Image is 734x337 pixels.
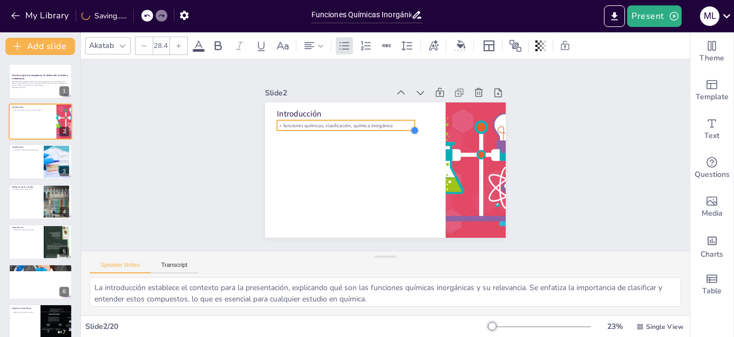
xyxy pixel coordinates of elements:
span: Media [702,208,723,219]
div: 5 [9,224,72,260]
div: 1 [59,86,69,96]
span: Charts [701,249,723,260]
div: Add a table [690,265,733,304]
div: Add ready made slides [690,71,733,110]
div: Slide 2 [310,37,423,108]
span: Questions [695,169,730,181]
input: Insert title [311,7,412,23]
div: Background color [453,40,469,51]
div: Layout [480,37,498,54]
button: My Library [8,7,73,24]
p: Generated with [URL] [12,86,69,88]
div: Add images, graphics, shapes or video [690,188,733,226]
div: 1 [9,64,72,99]
p: Introducción [309,60,451,148]
div: 6 [9,264,72,300]
button: Transcript [151,262,199,273]
div: Add text boxes [690,110,733,149]
button: Add slide [5,38,75,55]
p: importancia, reactivos, procesos [12,229,40,231]
button: Speaker Notes [90,262,151,273]
strong: Funciones Químicas Inorgánicas: Un Análisis de los Ácidos y su Relevancia [12,74,68,80]
span: Single View [646,322,683,331]
button: Export to PowerPoint [604,5,625,27]
p: funciones químicas, clasificación, química inorgánica [304,72,427,147]
textarea: La introducción establece el contexto para la presentación, explicando qué son las funciones quím... [90,277,681,307]
div: 3 [9,144,72,180]
div: 2 [9,104,72,139]
div: Change the overall theme [690,32,733,71]
div: Add charts and graphs [690,226,733,265]
span: Template [696,91,729,103]
div: 6 [59,287,69,297]
div: 4 [59,207,69,217]
p: funciones químicas, clasificación, química inorgánica [12,109,48,111]
button: M L [700,5,719,27]
div: 5 [59,247,69,257]
p: análisis, comprensión, relevancia [12,269,69,271]
p: importancia, comprensión, aplicaciones [12,149,40,152]
div: Akatab [87,38,116,53]
div: Text effects [425,37,441,54]
div: 23 % [602,321,628,332]
div: Slide 2 / 20 [85,321,487,332]
div: 2 [59,127,69,136]
p: Justificación [12,146,40,149]
span: Text [704,130,719,142]
p: Importancia [12,225,40,229]
p: Esta presentación explora las funciones químicas inorgánicas, con un enfoque en los ácidos, su im... [12,80,69,86]
div: M L [700,6,719,26]
p: Objetivos Específicos [12,307,37,310]
div: Saving...... [81,11,127,21]
div: 7 [59,327,69,337]
button: Present [627,5,681,27]
p: ejemplos, ácidos, aplicaciones [12,189,40,191]
div: 4 [9,184,72,219]
div: 3 [59,167,69,176]
div: Get real-time input from your audience [690,149,733,188]
span: Table [702,285,722,297]
span: Position [509,39,522,52]
p: Objetivo General [12,266,69,269]
span: Theme [699,52,724,64]
p: objetivos, comprensión, análisis [12,312,37,314]
p: Ejemplos de los ácidos [12,185,40,189]
p: Introducción [12,105,53,108]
